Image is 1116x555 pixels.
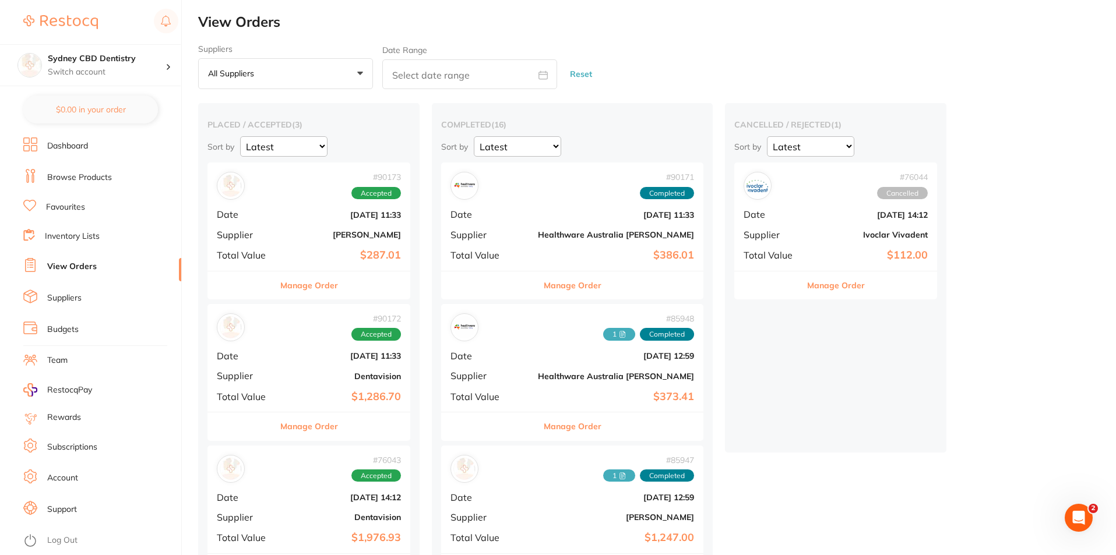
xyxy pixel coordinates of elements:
[47,472,78,484] a: Account
[23,9,98,36] a: Restocq Logo
[217,229,275,240] span: Supplier
[351,469,401,482] span: Accepted
[538,532,694,544] b: $1,247.00
[538,249,694,261] b: $386.01
[453,458,476,480] img: Henry Schein Halas
[566,59,596,90] button: Reset
[544,271,601,299] button: Manage Order
[220,175,242,197] img: Henry Schein Halas
[351,314,401,323] span: # 90172
[217,532,275,543] span: Total Value
[198,14,1116,30] h2: View Orders
[450,351,529,361] span: Date
[217,512,275,522] span: Supplier
[198,44,373,54] label: Suppliers
[47,384,92,396] span: RestocqPay
[744,229,802,240] span: Supplier
[220,316,242,338] img: Dentavision
[351,328,401,341] span: Accepted
[284,493,401,502] b: [DATE] 14:12
[640,469,694,482] span: Completed
[280,412,338,440] button: Manage Order
[284,512,401,522] b: Dentavision
[208,68,259,79] p: All suppliers
[450,229,529,240] span: Supplier
[811,230,928,239] b: Ivoclar Vivadent
[450,492,529,503] span: Date
[744,250,802,260] span: Total Value
[1089,504,1098,513] span: 2
[351,172,401,182] span: # 90173
[23,15,98,29] img: Restocq Logo
[441,142,468,152] p: Sort by
[603,469,635,482] span: Received
[47,172,112,183] a: Browse Products
[47,441,97,453] a: Subscriptions
[217,351,275,361] span: Date
[538,372,694,381] b: Healthware Australia [PERSON_NAME]
[538,230,694,239] b: Healthware Australia [PERSON_NAME]
[207,142,234,152] p: Sort by
[382,45,427,55] label: Date Range
[46,202,85,213] a: Favourites
[284,230,401,239] b: [PERSON_NAME]
[217,492,275,503] span: Date
[734,142,761,152] p: Sort by
[538,210,694,220] b: [DATE] 11:33
[47,140,88,152] a: Dashboard
[47,412,81,423] a: Rewards
[877,187,928,200] span: Cancelled
[450,209,529,220] span: Date
[47,292,82,304] a: Suppliers
[453,316,476,338] img: Healthware Australia Ridley
[217,209,275,220] span: Date
[207,119,410,130] h2: placed / accepted ( 3 )
[23,383,37,397] img: RestocqPay
[47,355,68,366] a: Team
[47,324,79,335] a: Budgets
[544,412,601,440] button: Manage Order
[450,532,529,543] span: Total Value
[450,250,529,260] span: Total Value
[450,391,529,402] span: Total Value
[450,512,529,522] span: Supplier
[23,383,92,397] a: RestocqPay
[1065,504,1093,532] iframe: Intercom live chat
[284,532,401,544] b: $1,976.93
[538,493,694,502] b: [DATE] 12:59
[640,187,694,200] span: Completed
[48,53,166,65] h4: Sydney CBD Dentistry
[734,119,937,130] h2: cancelled / rejected ( 1 )
[47,504,77,515] a: Support
[744,209,802,220] span: Date
[47,535,78,546] a: Log Out
[48,66,166,78] p: Switch account
[441,119,703,130] h2: completed ( 16 )
[280,271,338,299] button: Manage Order
[538,512,694,522] b: [PERSON_NAME]
[603,328,635,341] span: Received
[217,391,275,402] span: Total Value
[877,172,928,182] span: # 76044
[207,304,410,441] div: Dentavision#90172AcceptedDate[DATE] 11:33SupplierDentavisionTotal Value$1,286.70Manage Order
[747,175,769,197] img: Ivoclar Vivadent
[45,231,100,242] a: Inventory Lists
[538,351,694,360] b: [DATE] 12:59
[640,328,694,341] span: Completed
[453,175,476,197] img: Healthware Australia Ridley
[382,59,557,89] input: Select date range
[284,249,401,261] b: $287.01
[351,187,401,200] span: Accepted
[284,391,401,403] b: $1,286.70
[450,370,529,381] span: Supplier
[351,455,401,465] span: # 76043
[47,261,97,273] a: View Orders
[217,250,275,260] span: Total Value
[538,391,694,403] b: $373.41
[207,162,410,299] div: Henry Schein Halas#90173AcceptedDate[DATE] 11:33Supplier[PERSON_NAME]Total Value$287.01Manage Order
[640,172,694,182] span: # 90171
[18,54,41,77] img: Sydney CBD Dentistry
[284,351,401,360] b: [DATE] 11:33
[23,532,178,550] button: Log Out
[198,58,373,90] button: All suppliers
